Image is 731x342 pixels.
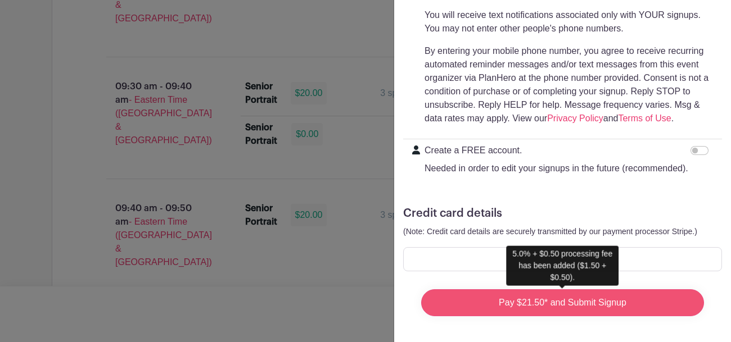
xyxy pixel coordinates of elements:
h5: Credit card details [403,207,722,220]
p: You will receive text notifications associated only with YOUR signups. You may not enter other pe... [425,8,713,35]
p: By entering your mobile phone number, you agree to receive recurring automated reminder messages ... [425,44,713,125]
input: Pay $21.50* and Submit Signup [421,289,704,316]
p: Create a FREE account. [425,144,688,157]
iframe: To enrich screen reader interactions, please activate Accessibility in Grammarly extension settings [410,254,715,265]
small: (Note: Credit card details are securely transmitted by our payment processor Stripe.) [403,227,697,236]
div: 5.0% + $0.50 processing fee has been added ($1.50 + $0.50). [506,245,619,285]
a: Terms of Use [618,113,671,123]
a: Privacy Policy [547,113,603,123]
p: Needed in order to edit your signups in the future (recommended). [425,162,688,175]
